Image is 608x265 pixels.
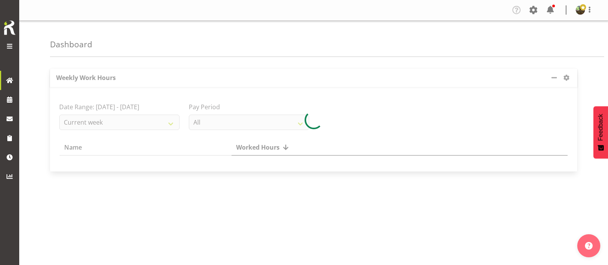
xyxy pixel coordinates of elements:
img: Rosterit icon logo [2,19,17,36]
button: Feedback - Show survey [593,106,608,158]
h4: Dashboard [50,40,92,49]
span: Feedback [597,114,604,141]
img: filipo-iupelid4dee51ae661687a442d92e36fb44151.png [576,5,585,15]
img: help-xxl-2.png [585,242,593,250]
